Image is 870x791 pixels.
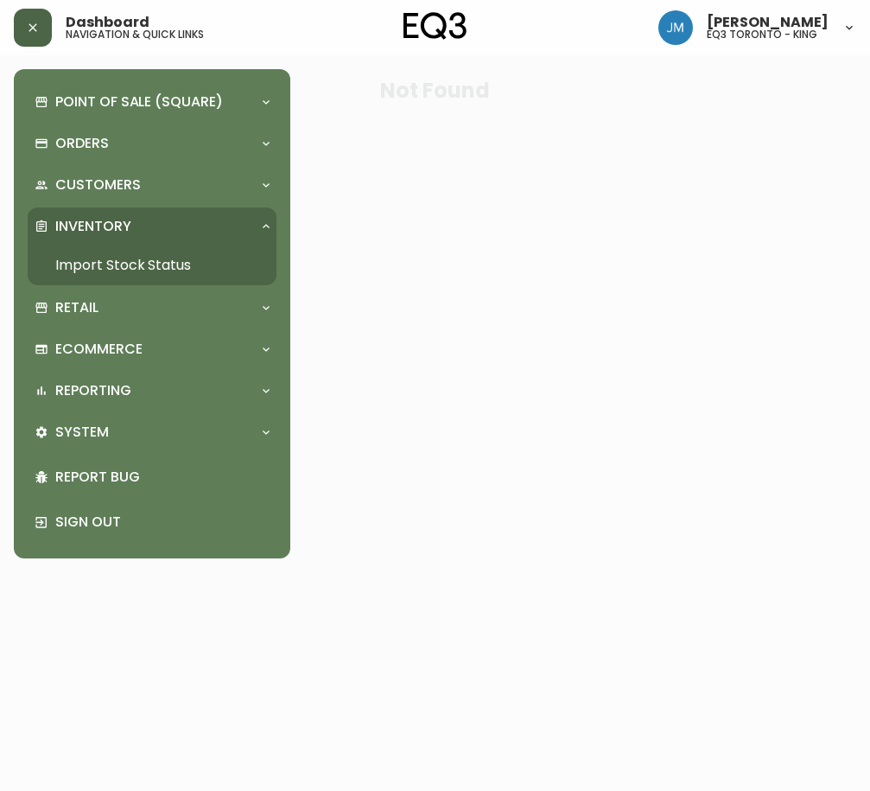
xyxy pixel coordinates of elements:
div: Customers [28,166,276,204]
p: System [55,423,109,442]
span: [PERSON_NAME] [707,16,829,29]
p: Reporting [55,381,131,400]
a: Import Stock Status [28,246,276,285]
span: Dashboard [66,16,149,29]
h5: eq3 toronto - king [707,29,817,40]
div: System [28,413,276,451]
div: Orders [28,124,276,163]
div: Ecommerce [28,330,276,368]
div: Inventory [28,207,276,246]
p: Sign Out [55,513,270,532]
img: logo [403,12,467,40]
div: Sign Out [28,500,276,545]
div: Retail [28,289,276,327]
p: Orders [55,134,109,153]
p: Retail [55,298,98,317]
div: Point of Sale (Square) [28,83,276,121]
p: Point of Sale (Square) [55,92,223,112]
img: b88646003a19a9f750de19192e969c24 [658,10,693,45]
h5: navigation & quick links [66,29,204,40]
p: Report Bug [55,468,270,487]
p: Customers [55,175,141,195]
div: Reporting [28,372,276,410]
p: Inventory [55,217,131,236]
div: Report Bug [28,455,276,500]
p: Ecommerce [55,340,143,359]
